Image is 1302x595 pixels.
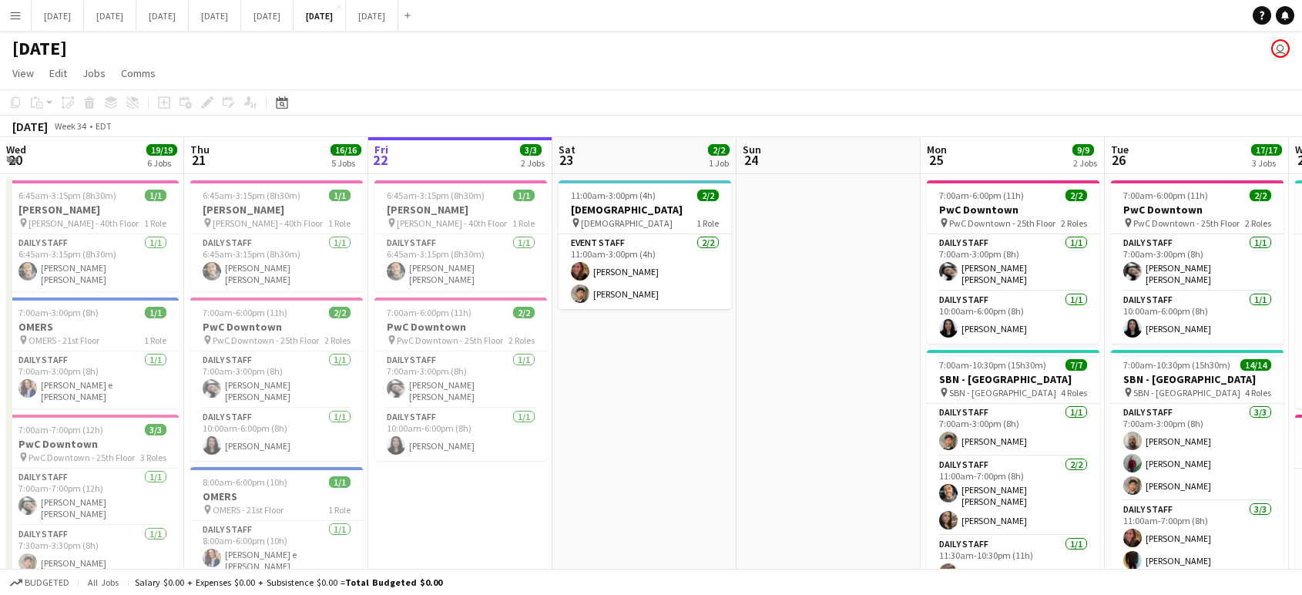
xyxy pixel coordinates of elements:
span: 7:00am-7:00pm (12h) [18,424,103,435]
span: 19/19 [146,144,177,156]
a: Jobs [76,63,112,83]
h3: PwC Downtown [6,437,179,451]
span: 1 Role [328,217,351,229]
span: Mon [927,143,947,156]
span: SBN - [GEOGRAPHIC_DATA] [949,387,1056,398]
span: Budgeted [25,577,69,588]
app-card-role: Daily Staff1/110:00am-6:00pm (8h)[PERSON_NAME] [190,408,363,461]
h3: OMERS [6,320,179,334]
app-card-role: Daily Staff1/17:00am-3:00pm (8h)[PERSON_NAME] [PERSON_NAME] [1111,234,1284,291]
app-job-card: 7:00am-3:00pm (8h)1/1OMERS OMERS - 21st Floor1 RoleDaily Staff1/17:00am-3:00pm (8h)[PERSON_NAME] ... [6,297,179,408]
span: 2/2 [1065,190,1087,201]
app-job-card: 6:45am-3:15pm (8h30m)1/1[PERSON_NAME] [PERSON_NAME] - 40th Floor1 RoleDaily Staff1/16:45am-3:15pm... [6,180,179,291]
app-card-role: Daily Staff1/110:00am-6:00pm (8h)[PERSON_NAME] [927,291,1099,344]
span: 22 [372,151,388,169]
app-card-role: Daily Staff1/16:45am-3:15pm (8h30m)[PERSON_NAME] [PERSON_NAME] [190,234,363,291]
span: All jobs [85,577,122,588]
div: 2 Jobs [1073,157,1097,169]
span: 23 [556,151,575,169]
span: 2 Roles [508,334,535,346]
span: 6:45am-3:15pm (8h30m) [18,190,116,201]
app-job-card: 7:00am-6:00pm (11h)2/2PwC Downtown PwC Downtown - 25th Floor2 RolesDaily Staff1/17:00am-3:00pm (8... [927,180,1099,344]
div: 3 Jobs [1252,157,1281,169]
span: PwC Downtown - 25th Floor [213,334,319,346]
app-card-role: Daily Staff1/111:30am-10:30pm (11h)[PERSON_NAME] [927,536,1099,588]
h3: [DEMOGRAPHIC_DATA] [559,203,731,217]
span: Edit [49,66,67,80]
span: 3/3 [520,144,542,156]
span: 20 [4,151,26,169]
span: 1 Role [696,217,719,229]
app-job-card: 7:00am-6:00pm (11h)2/2PwC Downtown PwC Downtown - 25th Floor2 RolesDaily Staff1/17:00am-3:00pm (8... [190,297,363,461]
div: 1 Job [709,157,729,169]
div: [DATE] [12,119,48,134]
span: [PERSON_NAME] - 40th Floor [397,217,507,229]
span: Week 34 [51,120,89,132]
app-card-role: Daily Staff3/37:00am-3:00pm (8h)[PERSON_NAME][PERSON_NAME][PERSON_NAME] [1111,404,1284,501]
span: 6:45am-3:15pm (8h30m) [203,190,300,201]
h3: PwC Downtown [1111,203,1284,217]
span: 7:00am-10:30pm (15h30m) [939,359,1046,371]
app-job-card: 11:00am-3:00pm (4h)2/2[DEMOGRAPHIC_DATA] [DEMOGRAPHIC_DATA]1 RoleEvent Staff2/211:00am-3:00pm (4h... [559,180,731,309]
span: Fri [374,143,388,156]
span: Sat [559,143,575,156]
div: 5 Jobs [331,157,361,169]
span: 2/2 [697,190,719,201]
app-card-role: Daily Staff1/18:00am-6:00pm (10h)[PERSON_NAME] e [PERSON_NAME] [190,521,363,578]
span: 4 Roles [1061,387,1087,398]
h3: SBN - [GEOGRAPHIC_DATA] [1111,372,1284,386]
span: 7:00am-10:30pm (15h30m) [1123,359,1230,371]
span: Jobs [82,66,106,80]
button: [DATE] [136,1,189,31]
span: 2/2 [708,144,730,156]
app-card-role: Daily Staff1/17:00am-3:00pm (8h)[PERSON_NAME] [927,404,1099,456]
app-job-card: 8:00am-6:00pm (10h)1/1OMERS OMERS - 21st Floor1 RoleDaily Staff1/18:00am-6:00pm (10h)[PERSON_NAME... [190,467,363,578]
h3: [PERSON_NAME] [374,203,547,217]
span: View [12,66,34,80]
span: PwC Downtown - 25th Floor [949,217,1055,229]
span: 25 [924,151,947,169]
h3: OMERS [190,489,363,503]
span: SBN - [GEOGRAPHIC_DATA] [1133,387,1240,398]
span: 4 Roles [1245,387,1271,398]
button: Budgeted [8,574,72,591]
span: 3 Roles [140,452,166,463]
span: 1 Role [328,504,351,516]
app-job-card: 6:45am-3:15pm (8h30m)1/1[PERSON_NAME] [PERSON_NAME] - 40th Floor1 RoleDaily Staff1/16:45am-3:15pm... [374,180,547,291]
app-user-avatar: Jolanta Rokowski [1271,39,1290,58]
span: 1 Role [512,217,535,229]
button: [DATE] [346,1,398,31]
app-card-role: Daily Staff1/110:00am-6:00pm (8h)[PERSON_NAME] [1111,291,1284,344]
span: 7:00am-6:00pm (11h) [939,190,1024,201]
span: 7:00am-3:00pm (8h) [18,307,99,318]
button: [DATE] [189,1,241,31]
span: Thu [190,143,210,156]
span: 2/2 [513,307,535,318]
span: 1 Role [144,334,166,346]
span: 26 [1109,151,1129,169]
span: 9/9 [1072,144,1094,156]
button: [DATE] [241,1,294,31]
app-card-role: Event Staff2/211:00am-3:00pm (4h)[PERSON_NAME][PERSON_NAME] [559,234,731,309]
h1: [DATE] [12,37,67,60]
app-job-card: 7:00am-10:30pm (15h30m)7/7SBN - [GEOGRAPHIC_DATA] SBN - [GEOGRAPHIC_DATA]4 RolesDaily Staff1/17:0... [927,350,1099,578]
div: 7:00am-10:30pm (15h30m)14/14SBN - [GEOGRAPHIC_DATA] SBN - [GEOGRAPHIC_DATA]4 RolesDaily Staff3/37... [1111,350,1284,578]
app-card-role: Daily Staff1/16:45am-3:15pm (8h30m)[PERSON_NAME] [PERSON_NAME] [6,234,179,291]
span: Tue [1111,143,1129,156]
div: EDT [96,120,112,132]
span: PwC Downtown - 25th Floor [29,452,135,463]
h3: SBN - [GEOGRAPHIC_DATA] [927,372,1099,386]
h3: PwC Downtown [374,320,547,334]
app-job-card: 6:45am-3:15pm (8h30m)1/1[PERSON_NAME] [PERSON_NAME] - 40th Floor1 RoleDaily Staff1/16:45am-3:15pm... [190,180,363,291]
div: 2 Jobs [521,157,545,169]
span: 8:00am-6:00pm (10h) [203,476,287,488]
div: 6 Jobs [147,157,176,169]
span: 16/16 [331,144,361,156]
span: Comms [121,66,156,80]
span: 1 Role [144,217,166,229]
span: 11:00am-3:00pm (4h) [571,190,656,201]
